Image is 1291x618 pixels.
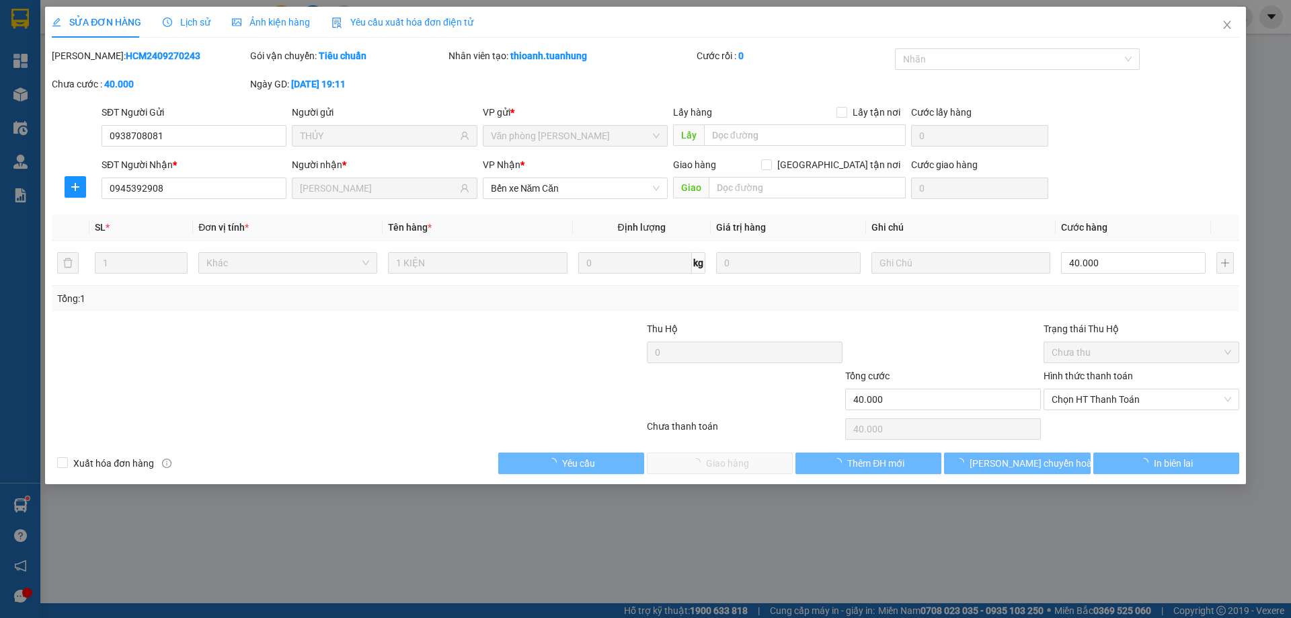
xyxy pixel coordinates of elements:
label: Hình thức thanh toán [1044,371,1133,381]
span: loading [547,458,562,467]
input: VD: Bàn, Ghế [388,252,567,274]
div: Trạng thái Thu Hộ [1044,321,1239,336]
span: Lấy hàng [673,107,712,118]
span: VP Nhận [483,159,520,170]
input: Dọc đường [709,177,906,198]
span: Tên hàng [388,222,432,233]
button: Yêu cầu [498,453,644,474]
span: kg [692,252,705,274]
span: Yêu cầu xuất hóa đơn điện tử [331,17,473,28]
button: plus [1216,252,1234,274]
span: Lịch sử [163,17,210,28]
div: SĐT Người Nhận [102,157,286,172]
input: 0 [716,252,861,274]
span: Lấy [673,124,704,146]
span: edit [52,17,61,27]
span: In biên lai [1154,456,1193,471]
span: Chưa thu [1052,342,1231,362]
span: Giá trị hàng [716,222,766,233]
span: Bến xe Năm Căn [491,178,660,198]
div: Cước rồi : [697,48,892,63]
span: picture [232,17,241,27]
span: user [460,184,469,193]
span: Lấy tận nơi [847,105,906,120]
b: thioanh.tuanhung [510,50,587,61]
span: Xuất hóa đơn hàng [68,456,159,471]
span: clock-circle [163,17,172,27]
span: Giao hàng [673,159,716,170]
label: Cước lấy hàng [911,107,972,118]
label: Cước giao hàng [911,159,978,170]
span: user [460,131,469,141]
input: Ghi Chú [871,252,1050,274]
div: Gói vận chuyển: [250,48,446,63]
span: loading [1139,458,1154,467]
input: Dọc đường [704,124,906,146]
span: Khác [206,253,369,273]
b: Tiêu chuẩn [319,50,366,61]
button: Close [1208,7,1246,44]
div: [PERSON_NAME]: [52,48,247,63]
div: Người nhận [292,157,477,172]
button: plus [65,176,86,198]
span: loading [832,458,847,467]
span: Thu Hộ [647,323,678,334]
button: Thêm ĐH mới [795,453,941,474]
div: VP gửi [483,105,668,120]
span: Đơn vị tính [198,222,249,233]
div: SĐT Người Gửi [102,105,286,120]
th: Ghi chú [866,215,1056,241]
b: HCM2409270243 [126,50,200,61]
b: [DATE] 19:11 [291,79,346,89]
input: Cước lấy hàng [911,125,1048,147]
li: 85 [PERSON_NAME] [6,30,256,46]
span: Chọn HT Thanh Toán [1052,389,1231,410]
div: Ngày GD: [250,77,446,91]
button: delete [57,252,79,274]
span: phone [77,49,88,60]
button: Giao hàng [647,453,793,474]
div: Chưa cước : [52,77,247,91]
span: loading [955,458,970,467]
span: plus [65,182,85,192]
button: In biên lai [1093,453,1239,474]
span: environment [77,32,88,43]
b: 0 [738,50,744,61]
b: GỬI : Bến xe Năm Căn [6,84,190,106]
b: [PERSON_NAME] [77,9,190,26]
span: Văn phòng Hồ Chí Minh [491,126,660,146]
div: Nhân viên tạo: [448,48,694,63]
button: [PERSON_NAME] chuyển hoàn [944,453,1090,474]
span: Giao [673,177,709,198]
div: Tổng: 1 [57,291,498,306]
span: [GEOGRAPHIC_DATA] tận nơi [772,157,906,172]
input: Tên người nhận [300,181,457,196]
span: Ảnh kiện hàng [232,17,310,28]
div: Người gửi [292,105,477,120]
span: close [1222,20,1233,30]
span: Tổng cước [845,371,890,381]
input: Tên người gửi [300,128,457,143]
span: Định lượng [618,222,666,233]
span: info-circle [162,459,171,468]
img: icon [331,17,342,28]
span: Thêm ĐH mới [847,456,904,471]
b: 40.000 [104,79,134,89]
span: SL [95,222,106,233]
span: [PERSON_NAME] chuyển hoàn [970,456,1097,471]
span: Yêu cầu [562,456,595,471]
input: Cước giao hàng [911,178,1048,199]
span: SỬA ĐƠN HÀNG [52,17,141,28]
div: Chưa thanh toán [645,419,844,442]
li: 02839.63.63.63 [6,46,256,63]
span: Cước hàng [1061,222,1107,233]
